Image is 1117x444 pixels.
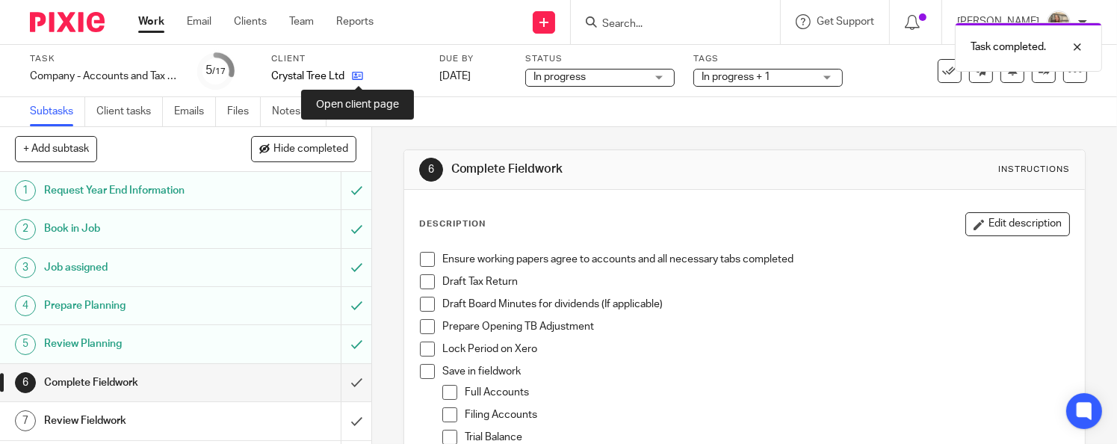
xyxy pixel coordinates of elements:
[30,97,85,126] a: Subtasks
[251,136,356,161] button: Hide completed
[44,295,232,317] h1: Prepare Planning
[442,252,1070,267] p: Ensure working papers agree to accounts and all necessary tabs completed
[465,385,1070,400] p: Full Accounts
[138,14,164,29] a: Work
[419,218,486,230] p: Description
[533,72,586,82] span: In progress
[187,14,211,29] a: Email
[273,144,348,155] span: Hide completed
[442,364,1070,379] p: Save in fieldwork
[44,371,232,394] h1: Complete Fieldwork
[271,53,421,65] label: Client
[998,164,1070,176] div: Instructions
[15,372,36,393] div: 6
[525,53,675,65] label: Status
[338,97,395,126] a: Audit logs
[44,179,232,202] h1: Request Year End Information
[465,407,1070,422] p: Filing Accounts
[15,219,36,240] div: 2
[15,257,36,278] div: 3
[213,67,226,75] small: /17
[271,69,344,84] p: Crystal Tree Ltd
[15,180,36,201] div: 1
[15,295,36,316] div: 4
[15,410,36,431] div: 7
[442,274,1070,289] p: Draft Tax Return
[442,319,1070,334] p: Prepare Opening TB Adjustment
[272,97,327,126] a: Notes (0)
[439,71,471,81] span: [DATE]
[44,410,232,432] h1: Review Fieldwork
[30,53,179,65] label: Task
[442,297,1070,312] p: Draft Board Minutes for dividends (If applicable)
[30,69,179,84] div: Company - Accounts and Tax Preparation
[44,218,232,240] h1: Book in Job
[289,14,314,29] a: Team
[15,136,97,161] button: + Add subtask
[234,14,267,29] a: Clients
[439,53,507,65] label: Due by
[971,40,1046,55] p: Task completed.
[30,12,105,32] img: Pixie
[44,333,232,355] h1: Review Planning
[227,97,261,126] a: Files
[174,97,216,126] a: Emails
[451,161,777,177] h1: Complete Fieldwork
[702,72,770,82] span: In progress + 1
[206,62,226,79] div: 5
[442,342,1070,357] p: Lock Period on Xero
[15,334,36,355] div: 5
[419,158,443,182] div: 6
[96,97,163,126] a: Client tasks
[965,212,1070,236] button: Edit description
[44,256,232,279] h1: Job assigned
[336,14,374,29] a: Reports
[1047,10,1071,34] img: pic.png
